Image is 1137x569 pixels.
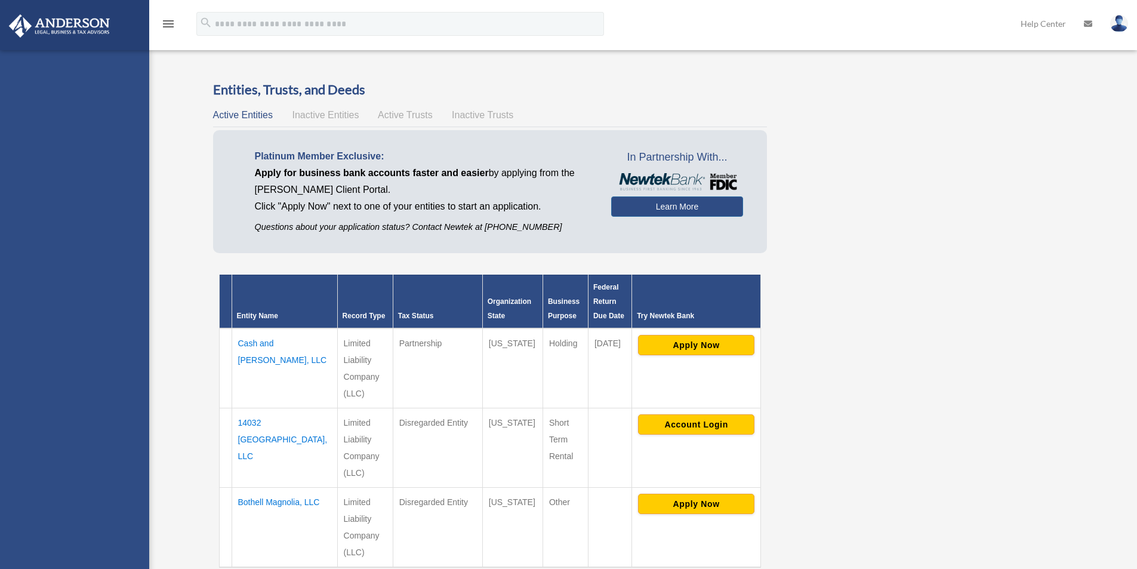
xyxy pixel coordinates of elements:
td: [US_STATE] [482,328,543,408]
p: Platinum Member Exclusive: [255,148,593,165]
button: Account Login [638,414,754,435]
th: Federal Return Due Date [588,275,631,328]
h3: Entities, Trusts, and Deeds [213,81,768,99]
td: Disregarded Entity [393,408,482,487]
th: Record Type [337,275,393,328]
img: NewtekBankLogoSM.png [617,173,737,191]
img: Anderson Advisors Platinum Portal [5,14,113,38]
td: Cash and [PERSON_NAME], LLC [232,328,337,408]
th: Business Purpose [543,275,588,328]
td: Disregarded Entity [393,487,482,567]
a: Account Login [638,419,754,428]
a: menu [161,21,175,31]
button: Apply Now [638,335,754,355]
a: Learn More [611,196,743,217]
td: Limited Liability Company (LLC) [337,487,393,567]
td: Bothell Magnolia, LLC [232,487,337,567]
td: Limited Liability Company (LLC) [337,328,393,408]
span: Inactive Trusts [452,110,513,120]
td: Partnership [393,328,482,408]
p: by applying from the [PERSON_NAME] Client Portal. [255,165,593,198]
td: [US_STATE] [482,487,543,567]
td: Short Term Rental [543,408,588,487]
td: Holding [543,328,588,408]
td: 14032 [GEOGRAPHIC_DATA], LLC [232,408,337,487]
td: Other [543,487,588,567]
th: Tax Status [393,275,482,328]
span: Active Trusts [378,110,433,120]
button: Apply Now [638,494,754,514]
span: Inactive Entities [292,110,359,120]
img: User Pic [1110,15,1128,32]
p: Questions about your application status? Contact Newtek at [PHONE_NUMBER] [255,220,593,235]
i: menu [161,17,175,31]
td: [US_STATE] [482,408,543,487]
span: In Partnership With... [611,148,743,167]
th: Entity Name [232,275,337,328]
span: Apply for business bank accounts faster and easier [255,168,489,178]
i: search [199,16,212,29]
div: Try Newtek Bank [637,309,756,323]
th: Organization State [482,275,543,328]
td: Limited Liability Company (LLC) [337,408,393,487]
span: Active Entities [213,110,273,120]
td: [DATE] [588,328,631,408]
p: Click "Apply Now" next to one of your entities to start an application. [255,198,593,215]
